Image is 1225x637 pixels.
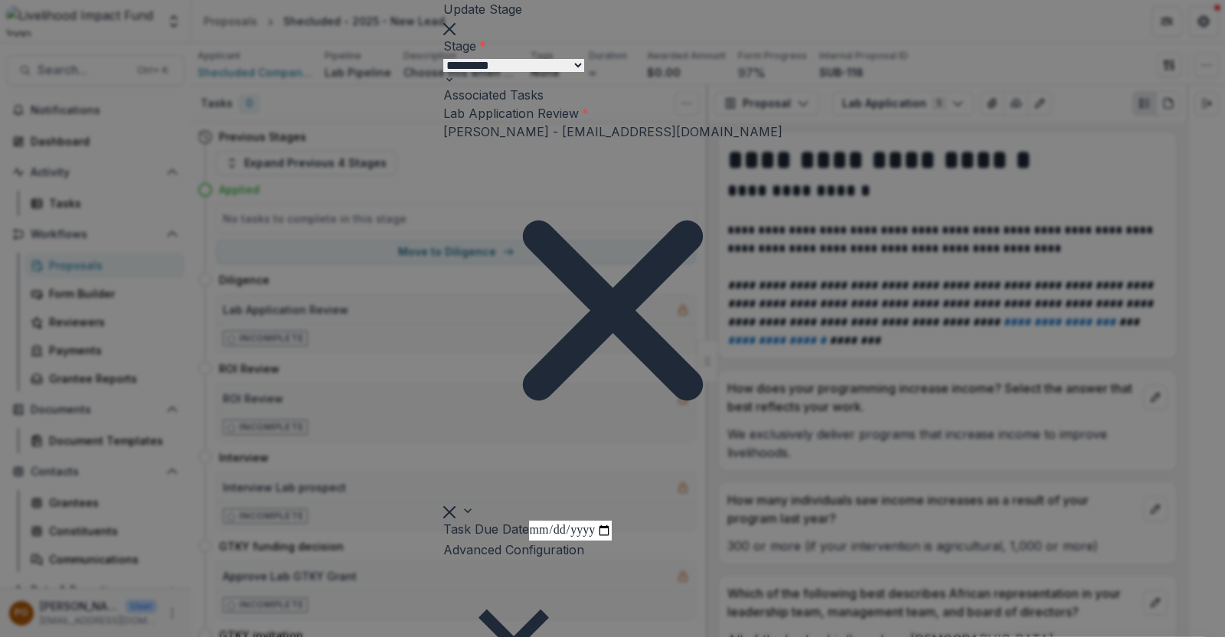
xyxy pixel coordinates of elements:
label: Lab Application Review [443,104,589,122]
span: [PERSON_NAME] - [EMAIL_ADDRESS][DOMAIN_NAME] [443,124,782,139]
div: Remove Peige Omondi - peige@lifund.org [443,141,782,480]
button: Close [443,18,456,37]
label: Task Due Date [443,521,529,537]
span: Advanced Configuration [443,542,584,557]
label: Stage [443,38,486,54]
div: Clear selected options [443,501,456,520]
label: Associated Tasks [443,87,544,103]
